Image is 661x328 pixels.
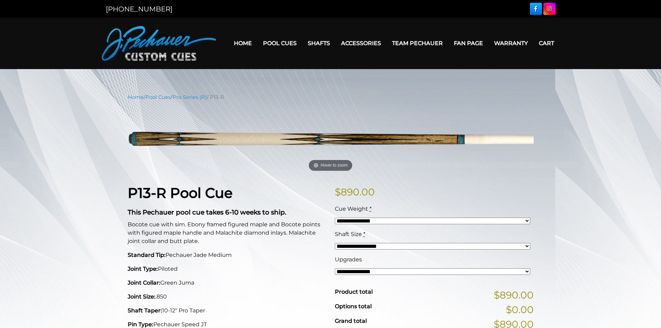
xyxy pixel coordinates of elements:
[128,94,144,100] a: Home
[128,307,162,314] strong: Shaft Taper:
[128,265,327,273] p: Piloted
[335,303,372,310] span: Options total
[128,252,166,258] strong: Standard Tip:
[489,34,533,52] a: Warranty
[335,186,375,198] bdi: 890.00
[128,184,232,201] strong: P13-R Pool Cue
[128,106,534,174] img: P13-N.png
[128,251,327,259] p: Pechauer Jade Medium
[448,34,489,52] a: Fan Page
[128,266,158,272] strong: Joint Type:
[102,26,216,61] img: Pechauer Custom Cues
[257,34,302,52] a: Pool Cues
[370,205,372,212] abbr: required
[506,302,534,317] span: $0.00
[387,34,448,52] a: Team Pechauer
[363,231,365,237] abbr: required
[128,93,534,101] nav: Breadcrumb
[128,106,534,174] a: Hover to zoom
[494,288,534,302] span: $890.00
[228,34,257,52] a: Home
[128,279,327,287] p: Green Juma
[335,231,362,237] span: Shaft Size
[145,94,171,100] a: Pool Cues
[128,279,160,286] strong: Joint Collar:
[533,34,560,52] a: Cart
[302,34,336,52] a: Shafts
[335,205,368,212] span: Cue Weight
[128,220,327,245] p: Bocote cue with sim. Ebony framed figured maple and Bocote points with figured maple handle and M...
[335,256,362,263] span: Upgrades
[106,5,172,13] a: [PHONE_NUMBER]
[336,34,387,52] a: Accessories
[128,293,327,301] p: .850
[335,186,341,198] span: $
[128,306,327,315] p: 10-12" Pro Taper
[335,288,373,295] span: Product total
[128,321,153,328] strong: Pin Type:
[335,318,367,324] span: Grand total
[128,293,155,300] strong: Joint Size:
[128,208,286,216] strong: This Pechauer pool cue takes 6-10 weeks to ship.
[172,94,207,100] a: Pro Series (R)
